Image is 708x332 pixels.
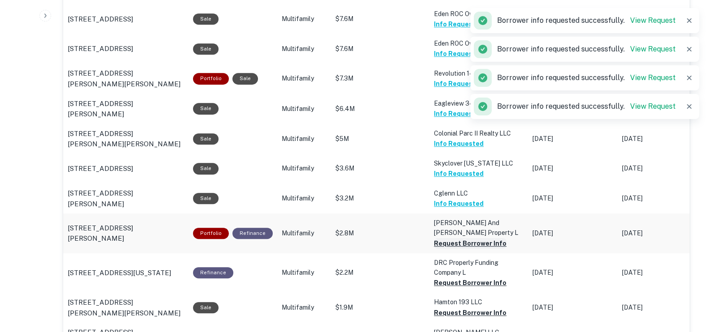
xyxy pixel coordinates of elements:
[622,303,703,312] p: [DATE]
[68,98,184,119] a: [STREET_ADDRESS][PERSON_NAME]
[622,134,703,144] p: [DATE]
[68,268,171,278] p: [STREET_ADDRESS][US_STATE]
[434,277,506,288] button: Request Borrower Info
[68,14,133,25] p: [STREET_ADDRESS]
[335,303,425,312] p: $1.9M
[335,134,425,144] p: $5M
[434,297,523,307] p: Hamton 193 LLC
[532,194,613,203] p: [DATE]
[282,74,326,83] p: Multifamily
[434,198,484,209] button: Info Requested
[497,101,676,112] p: Borrower info requested successfully.
[193,13,219,25] div: Sale
[532,229,613,238] p: [DATE]
[68,163,184,174] a: [STREET_ADDRESS]
[193,43,219,55] div: Sale
[335,268,425,277] p: $2.2M
[434,218,523,238] p: [PERSON_NAME] And [PERSON_NAME] Property L
[68,43,133,54] p: [STREET_ADDRESS]
[497,44,676,55] p: Borrower info requested successfully.
[193,133,219,145] div: Sale
[434,98,523,108] p: Eagleview 3430 East LLC
[335,44,425,54] p: $7.6M
[663,260,708,303] iframe: Chat Widget
[630,73,676,82] a: View Request
[232,73,258,84] div: Sale
[497,72,676,83] p: Borrower info requested successfully.
[68,14,184,25] a: [STREET_ADDRESS]
[630,45,676,53] a: View Request
[622,229,703,238] p: [DATE]
[497,15,676,26] p: Borrower info requested successfully.
[532,268,613,277] p: [DATE]
[335,229,425,238] p: $2.8M
[630,16,676,25] a: View Request
[622,164,703,173] p: [DATE]
[622,194,703,203] p: [DATE]
[282,14,326,24] p: Multifamily
[232,228,273,239] div: This loan purpose was for refinancing
[434,48,484,59] button: Info Requested
[68,128,184,149] a: [STREET_ADDRESS][PERSON_NAME][PERSON_NAME]
[193,193,219,204] div: Sale
[532,134,613,144] p: [DATE]
[335,104,425,114] p: $6.4M
[193,163,219,174] div: Sale
[335,14,425,24] p: $7.6M
[434,19,484,30] button: Info Requested
[630,102,676,111] a: View Request
[434,188,523,198] p: Cglenn LLC
[282,44,326,54] p: Multifamily
[68,188,184,209] a: [STREET_ADDRESS][PERSON_NAME]
[335,194,425,203] p: $3.2M
[282,134,326,144] p: Multifamily
[282,164,326,173] p: Multifamily
[434,138,484,149] button: Info Requested
[532,303,613,312] p: [DATE]
[68,297,184,318] a: [STREET_ADDRESS][PERSON_NAME][PERSON_NAME]
[68,43,184,54] a: [STREET_ADDRESS]
[335,164,425,173] p: $3.6M
[68,223,184,244] a: [STREET_ADDRESS][PERSON_NAME]
[434,108,484,119] button: Info Requested
[434,238,506,249] button: Request Borrower Info
[193,302,219,313] div: Sale
[68,268,184,278] a: [STREET_ADDRESS][US_STATE]
[434,78,484,89] button: Info Requested
[434,68,523,78] p: Revolution 140 LLC
[68,68,184,89] a: [STREET_ADDRESS][PERSON_NAME][PERSON_NAME]
[193,228,229,239] div: This is a portfolio loan with 2 properties
[434,38,523,48] p: Eden ROC Owner LLC
[532,164,613,173] p: [DATE]
[434,158,523,168] p: Skyclover [US_STATE] LLC
[193,103,219,114] div: Sale
[282,268,326,277] p: Multifamily
[622,268,703,277] p: [DATE]
[335,74,425,83] p: $7.3M
[434,168,484,179] button: Info Requested
[193,267,233,278] div: This loan purpose was for refinancing
[282,229,326,238] p: Multifamily
[193,73,229,84] div: This is a portfolio loan with 2 properties
[282,104,326,114] p: Multifamily
[68,163,133,174] p: [STREET_ADDRESS]
[434,258,523,277] p: DRC Properly Funding Company L
[434,307,506,318] button: Request Borrower Info
[282,194,326,203] p: Multifamily
[282,303,326,312] p: Multifamily
[434,9,523,19] p: Eden ROC Owner LLC
[434,128,523,138] p: Colonial Parc II Realty LLC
